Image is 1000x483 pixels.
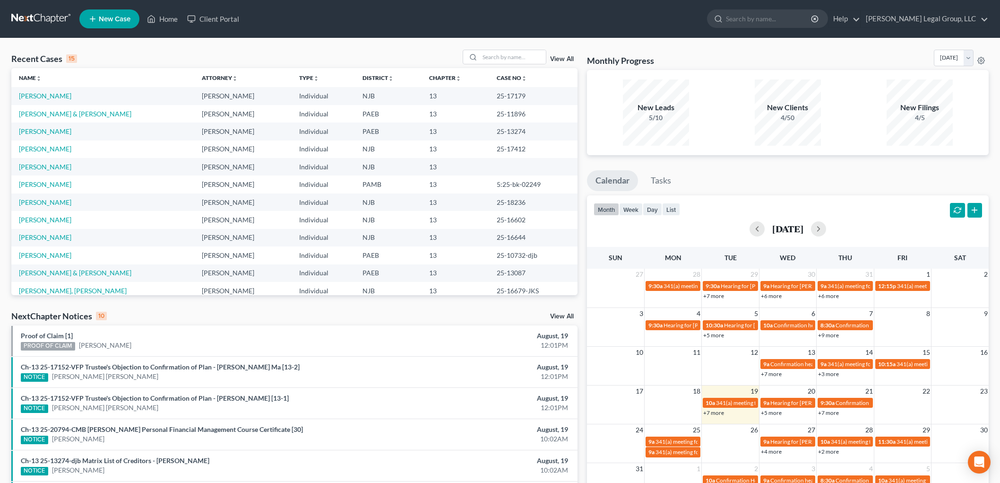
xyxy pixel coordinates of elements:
span: 9a [648,448,655,456]
i: unfold_more [36,76,42,81]
span: 30 [807,269,816,280]
div: 4/5 [887,113,953,123]
td: Individual [292,211,355,228]
a: +2 more [818,448,839,455]
span: 12:15p [878,282,896,290]
a: [PERSON_NAME] [19,251,71,259]
a: Case Nounfold_more [497,74,527,81]
span: 10 [635,347,644,358]
div: 15 [66,54,77,63]
a: [PERSON_NAME] [19,163,71,171]
td: 13 [422,141,489,158]
i: unfold_more [521,76,527,81]
a: [PERSON_NAME] [19,233,71,241]
td: 13 [422,123,489,140]
td: Individual [292,176,355,193]
span: Confirmation hearing for [PERSON_NAME] [774,322,881,329]
a: Nameunfold_more [19,74,42,81]
span: 9 [983,308,989,319]
td: PAEB [355,246,422,264]
td: [PERSON_NAME] [194,176,291,193]
span: 4 [868,463,874,474]
div: August, 19 [392,362,568,372]
a: +4 more [761,448,782,455]
td: NJB [355,211,422,228]
td: 25-17179 [489,87,578,105]
span: Hearing for [PERSON_NAME][US_STATE] and [PERSON_NAME][US_STATE] [770,399,957,406]
td: 13 [422,193,489,211]
td: NJB [355,158,422,176]
span: 341(a) meeting for [PERSON_NAME] [655,438,747,445]
td: Individual [292,246,355,264]
span: 9a [648,438,655,445]
span: 10a [706,399,715,406]
td: 13 [422,246,489,264]
h2: [DATE] [772,224,803,234]
span: Thu [838,254,852,262]
span: Confirmation Hearing for [PERSON_NAME] [836,399,944,406]
span: 24 [635,424,644,436]
span: Confirmation hearing for [PERSON_NAME] [836,322,943,329]
div: NOTICE [21,467,48,475]
td: [PERSON_NAME] [194,282,291,299]
span: 19 [750,386,759,397]
a: [PERSON_NAME] [19,145,71,153]
td: [PERSON_NAME] [194,246,291,264]
td: 25-17412 [489,141,578,158]
a: [PERSON_NAME] & [PERSON_NAME] [19,269,131,277]
span: 18 [692,386,701,397]
span: Hearing for [PERSON_NAME] [724,322,798,329]
span: 9a [763,360,769,368]
div: New Leads [623,102,689,113]
td: NJB [355,87,422,105]
a: Ch-13 25-13274-djb Matrix List of Creditors - [PERSON_NAME] [21,457,209,465]
div: 12:01PM [392,372,568,381]
td: [PERSON_NAME] [194,141,291,158]
div: 10 [96,312,107,320]
td: Individual [292,282,355,299]
td: [PERSON_NAME] [194,211,291,228]
span: 1 [925,269,931,280]
input: Search by name... [480,50,546,64]
td: Individual [292,87,355,105]
a: Typeunfold_more [299,74,319,81]
span: 8 [925,308,931,319]
div: NOTICE [21,436,48,444]
span: 10:30a [706,322,723,329]
td: [PERSON_NAME] [194,229,291,246]
td: NJB [355,141,422,158]
td: Individual [292,193,355,211]
a: View All [550,56,574,62]
td: 5:25-bk-02249 [489,176,578,193]
div: NOTICE [21,373,48,382]
div: 10:02AM [392,434,568,444]
a: Proof of Claim [1] [21,332,73,340]
td: 25-18236 [489,193,578,211]
td: 13 [422,282,489,299]
td: 25-11896 [489,105,578,123]
i: unfold_more [388,76,394,81]
td: Individual [292,123,355,140]
span: 10a [820,438,830,445]
span: 9a [820,282,827,290]
span: 16 [979,347,989,358]
td: NJB [355,193,422,211]
span: 14 [864,347,874,358]
td: 25-13087 [489,264,578,282]
td: 25-13274 [489,123,578,140]
span: Sat [954,254,966,262]
td: [PERSON_NAME] [194,264,291,282]
span: 10:15a [878,360,896,368]
span: 9:30a [648,282,663,290]
span: 2 [753,463,759,474]
td: [PERSON_NAME] [194,105,291,123]
td: Individual [292,105,355,123]
div: Recent Cases [11,53,77,64]
div: Open Intercom Messenger [968,451,991,474]
span: 17 [635,386,644,397]
a: [PERSON_NAME] [19,92,71,100]
span: 12 [750,347,759,358]
span: 29 [750,269,759,280]
span: 9a [763,399,769,406]
i: unfold_more [456,76,461,81]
